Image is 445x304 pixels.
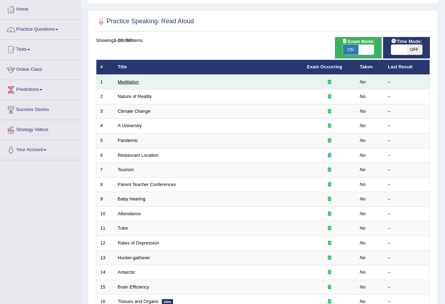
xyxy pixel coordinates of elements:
[118,108,151,114] a: Climate Change
[118,79,139,85] a: Meditation
[388,269,426,276] div: –
[118,284,149,290] a: Brain Efficiency
[96,89,114,104] td: 2
[96,60,114,75] th: #
[388,123,426,129] div: –
[388,38,425,45] span: Time Mode:
[96,192,114,207] td: 9
[360,108,366,114] em: No
[118,299,159,304] a: Tissues and Organs
[360,138,366,143] em: No
[118,167,134,172] a: Tourism
[96,163,114,178] td: 7
[388,284,426,291] div: –
[360,255,366,260] em: No
[118,225,128,231] a: Tutor
[360,79,366,85] em: No
[307,255,352,261] div: Exam occurring question
[388,137,426,144] div: –
[388,196,426,203] div: –
[360,299,366,304] em: No
[360,211,366,216] em: No
[388,167,426,173] div: –
[118,138,138,143] a: Pandemic
[388,255,426,261] div: –
[360,182,366,187] em: No
[307,123,352,129] div: Exam occurring question
[118,153,159,158] a: Restaurant Location
[96,16,194,27] h2: Practice Speaking: Read Aloud
[96,236,114,250] td: 12
[388,211,426,217] div: –
[339,38,377,45] span: Exam Mode:
[127,38,132,43] b: 60
[388,225,426,232] div: –
[0,20,81,37] a: Practice Questions
[0,60,81,77] a: Online Class
[360,94,366,99] em: No
[0,40,81,57] a: Tests
[360,153,366,158] em: No
[307,225,352,232] div: Exam occurring question
[96,148,114,163] td: 6
[96,104,114,119] td: 3
[388,79,426,86] div: –
[307,269,352,276] div: Exam occurring question
[96,119,114,134] td: 4
[407,45,422,55] span: OFF
[96,37,430,44] div: Showing of items.
[96,265,114,280] td: 14
[114,60,303,75] th: Title
[118,240,159,246] a: Rates of Depression
[335,37,382,58] div: Show exams occurring in exams
[118,196,146,201] a: Baby Hearing
[0,120,81,138] a: Strategy Videos
[96,280,114,294] td: 15
[307,64,342,69] a: Exam Occurring
[360,167,366,172] em: No
[96,206,114,221] td: 10
[360,196,366,201] em: No
[118,211,141,216] a: Attendance
[307,284,352,291] div: Exam occurring question
[96,250,114,265] td: 13
[388,152,426,159] div: –
[96,221,114,236] td: 11
[360,269,366,275] em: No
[307,93,352,100] div: Exam occurring question
[384,60,430,75] th: Last Result
[388,93,426,100] div: –
[118,269,136,275] a: Antarctic
[96,75,114,89] td: 1
[0,80,81,98] a: Predictions
[118,94,152,99] a: Nature of Reality
[360,123,366,128] em: No
[307,79,352,86] div: Exam occurring question
[360,284,366,290] em: No
[0,140,81,158] a: Your Account
[118,123,142,128] a: A University
[96,177,114,192] td: 8
[307,108,352,115] div: Exam occurring question
[307,167,352,173] div: Exam occurring question
[307,181,352,188] div: Exam occurring question
[388,240,426,247] div: –
[118,182,176,187] a: Parent Teacher Conferences
[307,152,352,159] div: Exam occurring question
[96,134,114,148] td: 5
[118,255,150,260] a: Hunter-gatherer
[360,225,366,231] em: No
[114,38,123,43] b: 1-20
[0,100,81,118] a: Success Stories
[307,211,352,217] div: Exam occurring question
[388,181,426,188] div: –
[307,240,352,247] div: Exam occurring question
[343,45,358,55] span: ON
[307,137,352,144] div: Exam occurring question
[307,196,352,203] div: Exam occurring question
[360,240,366,246] em: No
[388,108,426,115] div: –
[356,60,384,75] th: Taken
